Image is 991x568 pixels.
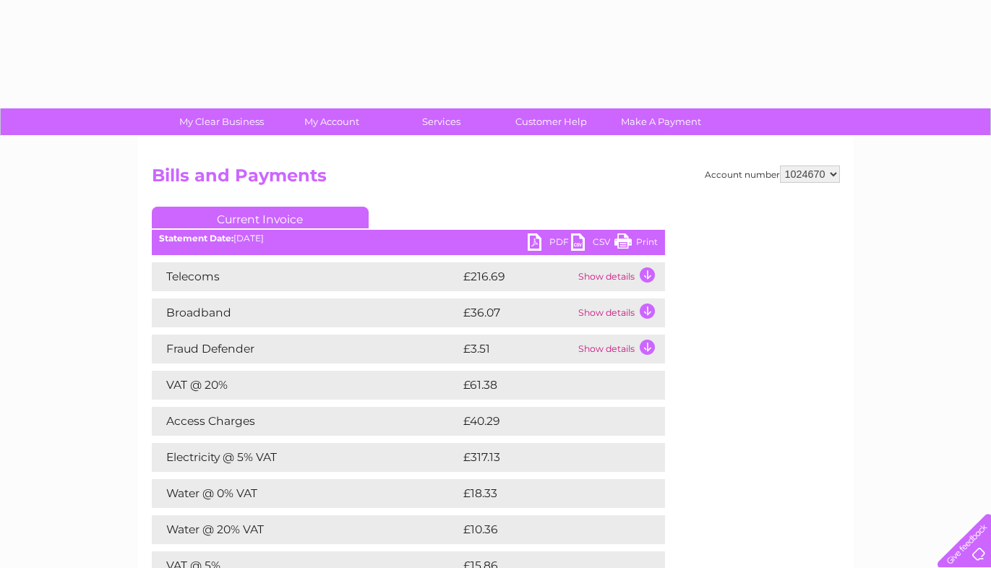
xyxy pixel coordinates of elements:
a: CSV [571,233,614,254]
a: Make A Payment [601,108,721,135]
td: £61.38 [460,371,635,400]
td: £10.36 [460,515,635,544]
div: Account number [705,165,840,183]
td: Broadband [152,298,460,327]
a: Customer Help [492,108,611,135]
td: £216.69 [460,262,575,291]
b: Statement Date: [159,233,233,244]
td: Access Charges [152,407,460,436]
td: £36.07 [460,298,575,327]
td: £3.51 [460,335,575,363]
div: [DATE] [152,233,665,244]
td: Show details [575,335,665,363]
td: Show details [575,262,665,291]
a: Print [614,233,658,254]
td: Telecoms [152,262,460,291]
td: £40.29 [460,407,636,436]
td: Water @ 20% VAT [152,515,460,544]
td: £317.13 [460,443,636,472]
td: Fraud Defender [152,335,460,363]
td: Water @ 0% VAT [152,479,460,508]
a: PDF [528,233,571,254]
a: Current Invoice [152,207,369,228]
td: Show details [575,298,665,327]
h2: Bills and Payments [152,165,840,193]
td: Electricity @ 5% VAT [152,443,460,472]
a: My Account [272,108,391,135]
td: VAT @ 20% [152,371,460,400]
td: £18.33 [460,479,635,508]
a: Services [382,108,501,135]
a: My Clear Business [162,108,281,135]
